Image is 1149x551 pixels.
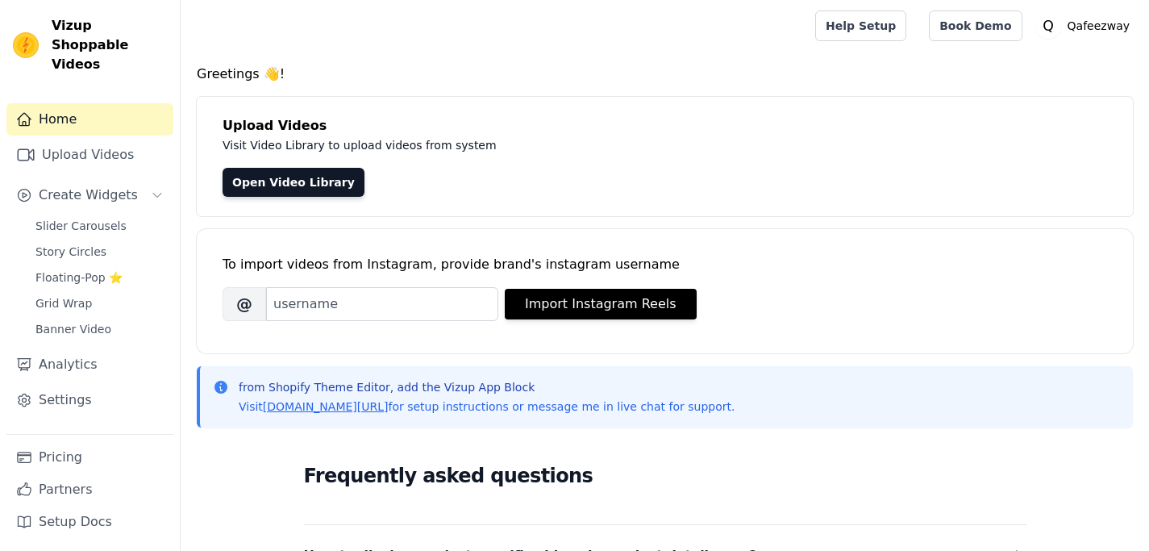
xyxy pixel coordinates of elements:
span: Slider Carousels [35,218,127,234]
a: Book Demo [929,10,1022,41]
a: Upload Videos [6,139,173,171]
a: [DOMAIN_NAME][URL] [263,400,389,413]
p: from Shopify Theme Editor, add the Vizup App Block [239,379,735,395]
span: Story Circles [35,244,106,260]
a: Banner Video [26,318,173,340]
p: Qafeezway [1061,11,1136,40]
button: Q Qafeezway [1035,11,1136,40]
a: Analytics [6,349,173,381]
span: Floating-Pop ⭐ [35,269,123,286]
a: Partners [6,474,173,506]
h4: Upload Videos [223,116,1107,136]
a: Help Setup [815,10,906,41]
p: Visit for setup instructions or message me in live chat for support. [239,399,735,415]
span: Create Widgets [39,186,138,205]
span: Grid Wrap [35,295,92,311]
a: Slider Carousels [26,215,173,237]
img: Vizup [13,32,39,58]
a: Grid Wrap [26,292,173,315]
button: Create Widgets [6,179,173,211]
a: Settings [6,384,173,416]
p: Visit Video Library to upload videos from system [223,136,945,155]
a: Story Circles [26,240,173,263]
h4: Greetings 👋! [197,65,1133,84]
a: Pricing [6,441,173,474]
div: To import videos from Instagram, provide brand's instagram username [223,255,1107,274]
span: @ [223,287,266,321]
a: Home [6,103,173,136]
span: Banner Video [35,321,111,337]
button: Import Instagram Reels [505,289,697,319]
text: Q [1043,18,1054,34]
span: Vizup Shoppable Videos [52,16,167,74]
a: Floating-Pop ⭐ [26,266,173,289]
h2: Frequently asked questions [304,460,1026,492]
a: Open Video Library [223,168,364,197]
input: username [266,287,498,321]
a: Setup Docs [6,506,173,538]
